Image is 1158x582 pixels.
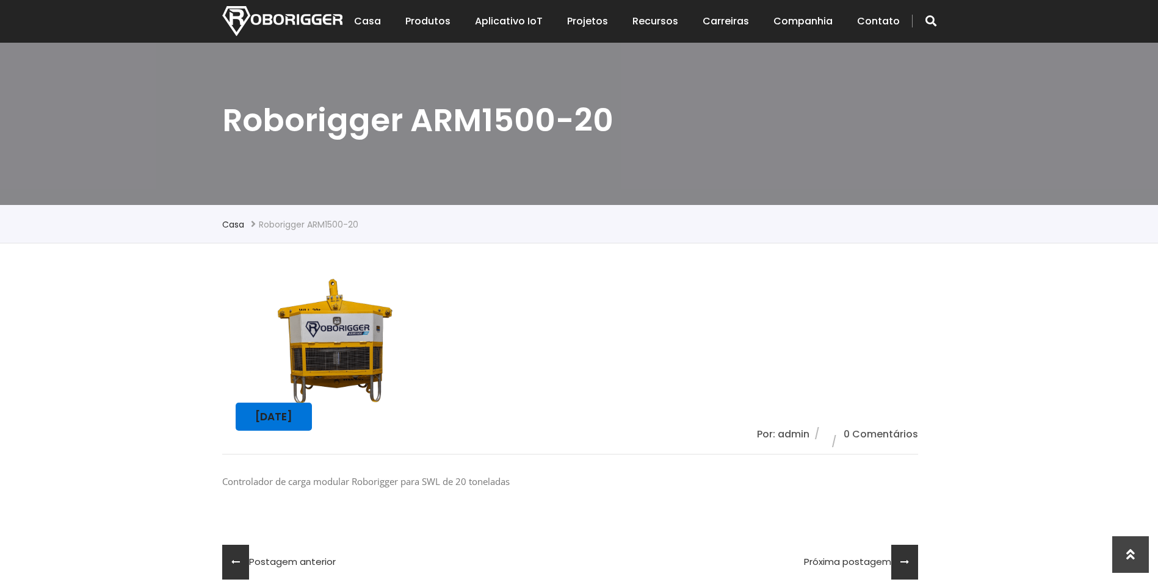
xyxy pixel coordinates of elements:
font: Postagem anterior [249,555,336,568]
a: Aplicativo IoT [475,2,543,40]
a: Recursos [632,2,678,40]
p: Controlador de carga modular Roborigger para SWL de 20 toneladas [222,473,918,490]
a: Produtos [405,2,451,40]
a: Carreiras [703,2,749,40]
font: Próxima postagem [804,555,891,568]
li: Por: admin [757,426,817,442]
li: Roborigger ARM1500-20 [259,217,358,232]
a: Próxima postagem [804,545,918,580]
li: 0 Comentários [844,426,918,442]
a: Casa [354,2,381,40]
a: Casa [222,218,244,231]
a: Contato [857,2,900,40]
a: Companhia [773,2,833,40]
img: Nortech [222,6,342,36]
a: Projetos [567,2,608,40]
div: [DATE] [236,403,312,431]
a: Postagem anterior [222,545,336,580]
h1: Roborigger ARM1500-20 [222,99,936,141]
